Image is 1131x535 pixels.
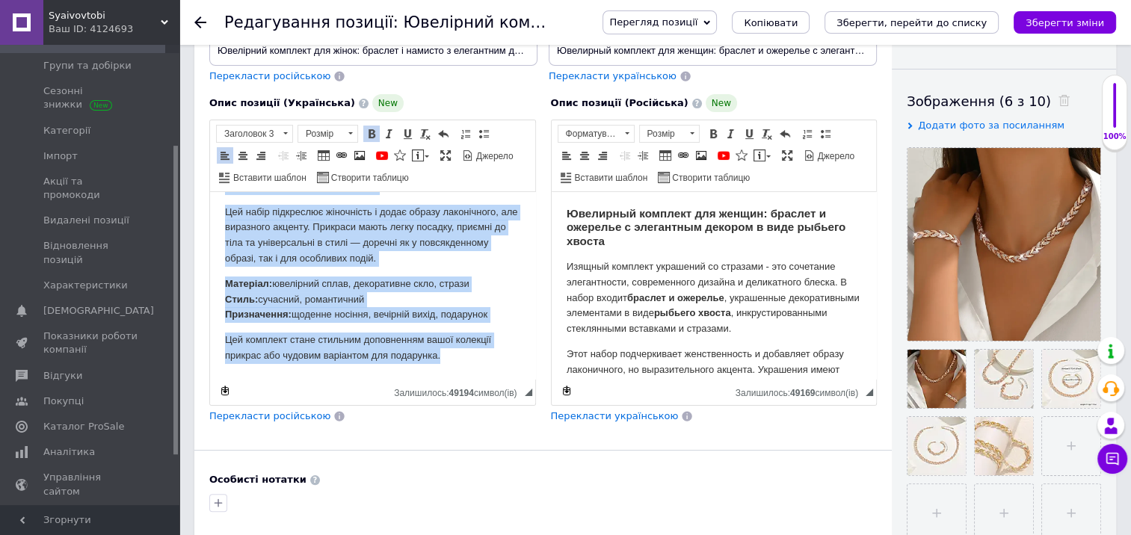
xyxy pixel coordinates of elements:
[733,147,750,164] a: Вставити іконку
[558,126,620,142] span: Форматування
[363,126,380,142] a: Жирний (Ctrl+B)
[43,124,90,137] span: Категорії
[723,126,739,142] a: Курсив (Ctrl+I)
[49,9,161,22] span: Syaivovtobi
[293,147,309,164] a: Збільшити відступ
[817,126,833,142] a: Вставити/видалити маркований список
[609,16,697,28] span: Перегляд позиції
[209,36,537,66] input: Наприклад, H&M жіноча сукня зелена 38 розмір вечірня максі з блискітками
[751,147,773,164] a: Вставити повідомлення
[736,384,866,398] div: Кiлькiсть символiв
[639,125,700,143] a: Розмір
[253,147,269,164] a: По правому краю
[43,149,78,163] span: Імпорт
[836,17,987,28] i: Зберегти, перейти до списку
[576,147,593,164] a: По центру
[549,36,877,66] input: Наприклад, H&M жіноча сукня зелена 38 розмір вечірня максі з блискітками
[217,126,278,142] span: Заголовок 3
[706,94,737,112] span: New
[351,147,368,164] a: Зображення
[417,126,434,142] a: Видалити форматування
[825,11,999,34] button: Зберегти, перейти до списку
[705,126,721,142] a: Жирний (Ctrl+B)
[460,147,516,164] a: Джерело
[217,169,309,185] a: Вставити шаблон
[558,383,575,399] a: Зробити резервну копію зараз
[558,169,650,185] a: Вставити шаблон
[594,147,611,164] a: По правому краю
[217,147,233,164] a: По лівому краю
[551,97,688,108] span: Опис позиції (Російська)
[43,445,95,459] span: Аналітика
[525,389,532,396] span: Потягніть для зміни розмірів
[801,147,857,164] a: Джерело
[777,126,793,142] a: Повернути (Ctrl+Z)
[15,155,310,217] p: Этот набор подчеркивает женственность и добавляет образу лаконичного, но выразительного акцента. ...
[315,169,411,185] a: Створити таблицю
[43,395,84,408] span: Покупці
[298,126,343,142] span: Розмір
[759,126,775,142] a: Видалити форматування
[475,126,492,142] a: Вставити/видалити маркований список
[209,70,330,81] span: Перекласти російською
[329,172,409,185] span: Створити таблицю
[75,100,173,111] strong: браслет и ожерелье
[15,140,310,172] p: Цей комплект стане стильним доповненням вашої колекції прикрас або чудовим варіантом для подарунка.
[474,150,514,163] span: Джерело
[298,125,358,143] a: Розмір
[210,192,535,379] iframe: Редактор, 1E2B137C-53FB-4829-A494-92A51F6A02DA
[549,70,677,81] span: Перекласти українською
[15,13,310,75] p: Цей набір підкреслює жіночність і додає образу лаконічного, але виразного акценту. Прикраси мають...
[779,147,795,164] a: Максимізувати
[15,117,81,128] strong: Призначення:
[866,389,873,396] span: Потягніть для зміни розмірів
[449,388,473,398] span: 49194
[102,115,179,126] strong: рыбьего хвоста
[693,147,709,164] a: Зображення
[558,125,635,143] a: Форматування
[670,172,750,185] span: Створити таблицю
[715,147,732,164] a: Додати відео з YouTube
[381,126,398,142] a: Курсив (Ctrl+I)
[741,126,757,142] a: Підкреслений (Ctrl+U)
[217,383,233,399] a: Зробити резервну копію зараз
[656,169,752,185] a: Створити таблицю
[209,410,330,421] span: Перекласти російською
[43,239,138,266] span: Відновлення позицій
[394,384,524,398] div: Кiлькiсть символiв
[1097,444,1127,474] button: Чат з покупцем
[617,147,633,164] a: Зменшити відступ
[657,147,674,164] a: Таблиця
[1102,75,1127,150] div: 100% Якість заповнення
[558,147,575,164] a: По лівому краю
[640,126,685,142] span: Розмір
[43,279,128,292] span: Характеристики
[392,147,408,164] a: Вставити іконку
[43,304,154,318] span: [DEMOGRAPHIC_DATA]
[49,22,179,36] div: Ваш ID: 4124693
[437,147,454,164] a: Максимізувати
[15,15,294,55] strong: Ювелирный комплект для женщин: браслет и ожерелье с элегантным декором в виде рыбьего хвоста
[209,97,355,108] span: Опис позиції (Українська)
[15,86,62,97] strong: Матеріал:
[43,420,124,433] span: Каталог ProSale
[43,330,138,356] span: Показники роботи компанії
[43,214,129,227] span: Видалені позиції
[1103,132,1127,142] div: 100%
[15,67,310,145] p: Изящный комплект украшений со стразами - это сочетание элегантности, современного дизайна и делик...
[194,16,206,28] div: Повернутися назад
[216,125,293,143] a: Заголовок 3
[907,92,1101,111] div: Зображення (6 з 10)
[732,11,810,34] button: Копіювати
[43,59,132,72] span: Групи та добірки
[744,17,798,28] span: Копіювати
[799,126,816,142] a: Вставити/видалити нумерований список
[15,15,310,314] body: Редактор, D7A0B358-C901-4C1D-843A-F3B25EE07CA2
[1026,17,1104,28] i: Зберегти зміни
[231,172,306,185] span: Вставити шаблон
[333,147,350,164] a: Вставити/Редагувати посилання (Ctrl+L)
[675,147,691,164] a: Вставити/Редагувати посилання (Ctrl+L)
[551,410,679,421] span: Перекласти українською
[552,192,877,379] iframe: Редактор, D7A0B358-C901-4C1D-843A-F3B25EE07CA2
[15,102,48,113] strong: Стиль:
